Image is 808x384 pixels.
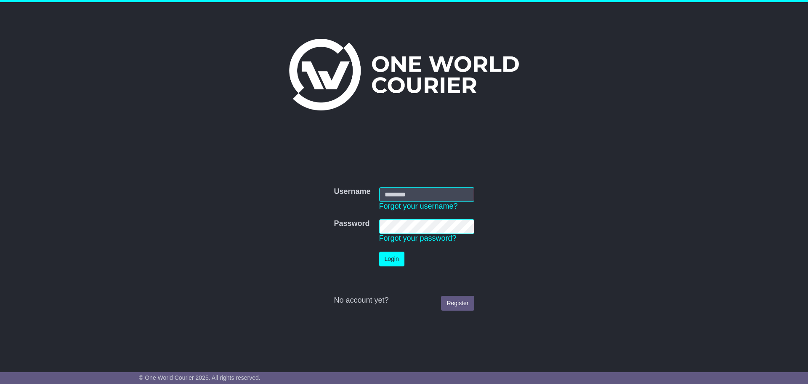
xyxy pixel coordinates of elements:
a: Register [441,296,474,311]
button: Login [379,252,404,266]
span: © One World Courier 2025. All rights reserved. [139,374,260,381]
label: Username [334,187,370,196]
div: No account yet? [334,296,474,305]
img: One World [289,39,519,110]
label: Password [334,219,369,228]
a: Forgot your username? [379,202,458,210]
a: Forgot your password? [379,234,457,242]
